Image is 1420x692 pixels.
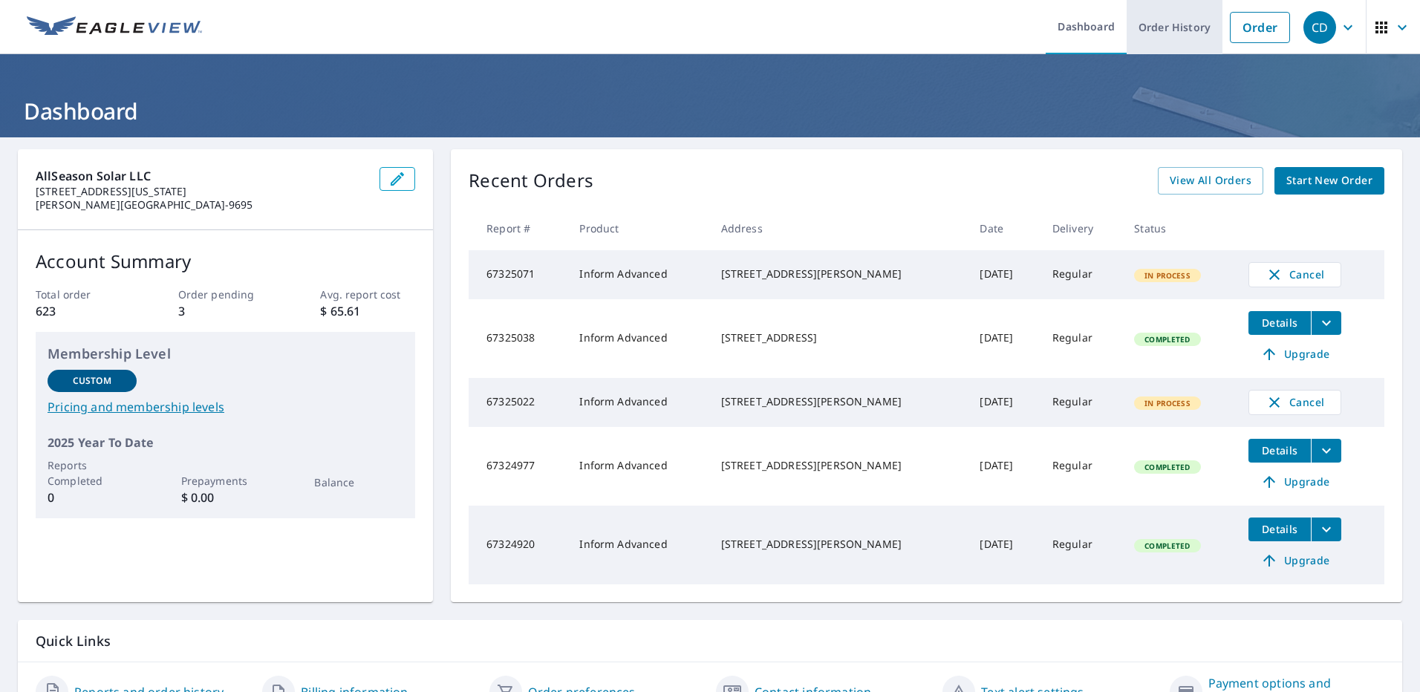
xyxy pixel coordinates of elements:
span: Upgrade [1257,552,1332,569]
img: EV Logo [27,16,202,39]
a: Upgrade [1248,470,1341,494]
th: Delivery [1040,206,1122,250]
a: View All Orders [1158,167,1263,195]
td: Regular [1040,506,1122,584]
span: Start New Order [1286,172,1372,190]
p: Quick Links [36,632,1384,650]
a: Upgrade [1248,549,1341,572]
a: Upgrade [1248,342,1341,366]
p: 623 [36,302,131,320]
span: Details [1257,522,1302,536]
h1: Dashboard [18,96,1402,126]
p: [STREET_ADDRESS][US_STATE] [36,185,368,198]
td: 67325022 [469,378,567,427]
th: Date [968,206,1040,250]
span: Completed [1136,334,1199,345]
a: Order [1230,12,1290,43]
p: Account Summary [36,248,415,275]
a: Pricing and membership levels [48,398,403,416]
button: filesDropdownBtn-67324920 [1311,518,1341,541]
td: 67325038 [469,299,567,378]
p: Reports Completed [48,457,137,489]
td: Inform Advanced [567,299,709,378]
span: Cancel [1264,266,1326,284]
td: Inform Advanced [567,506,709,584]
p: Recent Orders [469,167,593,195]
span: Upgrade [1257,473,1332,491]
button: detailsBtn-67325038 [1248,311,1311,335]
div: [STREET_ADDRESS][PERSON_NAME] [721,267,957,281]
span: In Process [1136,398,1199,408]
span: Completed [1136,541,1199,551]
span: Completed [1136,462,1199,472]
a: Start New Order [1274,167,1384,195]
th: Status [1122,206,1237,250]
p: Order pending [178,287,273,302]
td: Inform Advanced [567,378,709,427]
td: Inform Advanced [567,250,709,299]
td: 67324977 [469,427,567,506]
td: [DATE] [968,427,1040,506]
p: $ 0.00 [181,489,270,506]
td: [DATE] [968,250,1040,299]
div: [STREET_ADDRESS][PERSON_NAME] [721,458,957,473]
p: 3 [178,302,273,320]
button: detailsBtn-67324920 [1248,518,1311,541]
td: Regular [1040,299,1122,378]
button: filesDropdownBtn-67325038 [1311,311,1341,335]
p: 2025 Year To Date [48,434,403,451]
span: Details [1257,316,1302,330]
button: filesDropdownBtn-67324977 [1311,439,1341,463]
td: [DATE] [968,378,1040,427]
p: Total order [36,287,131,302]
button: detailsBtn-67324977 [1248,439,1311,463]
span: Cancel [1264,394,1326,411]
td: Regular [1040,427,1122,506]
button: Cancel [1248,262,1341,287]
span: Details [1257,443,1302,457]
p: Membership Level [48,344,403,364]
p: $ 65.61 [320,302,415,320]
p: 0 [48,489,137,506]
span: In Process [1136,270,1199,281]
button: Cancel [1248,390,1341,415]
p: [PERSON_NAME][GEOGRAPHIC_DATA]-9695 [36,198,368,212]
th: Product [567,206,709,250]
td: 67324920 [469,506,567,584]
th: Report # [469,206,567,250]
td: 67325071 [469,250,567,299]
td: Regular [1040,250,1122,299]
span: Upgrade [1257,345,1332,363]
p: Prepayments [181,473,270,489]
td: Inform Advanced [567,427,709,506]
td: [DATE] [968,506,1040,584]
p: Avg. report cost [320,287,415,302]
td: [DATE] [968,299,1040,378]
th: Address [709,206,968,250]
span: View All Orders [1170,172,1251,190]
div: CD [1303,11,1336,44]
div: [STREET_ADDRESS][PERSON_NAME] [721,537,957,552]
td: Regular [1040,378,1122,427]
div: [STREET_ADDRESS][PERSON_NAME] [721,394,957,409]
p: AllSeason Solar LLC [36,167,368,185]
p: Balance [314,474,403,490]
p: Custom [73,374,111,388]
div: [STREET_ADDRESS] [721,330,957,345]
